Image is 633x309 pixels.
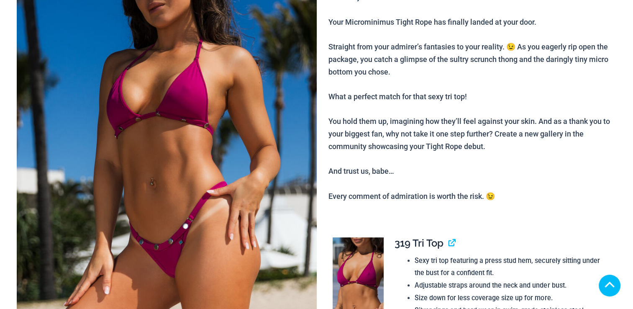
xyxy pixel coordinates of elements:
span: 319 Tri Top [395,237,443,249]
li: Size down for less coverage size up for more. [415,292,609,304]
li: Adjustable straps around the neck and under bust. [415,279,609,292]
li: Sexy tri top featuring a press stud hem, securely sitting under the bust for a confident fit. [415,255,609,279]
